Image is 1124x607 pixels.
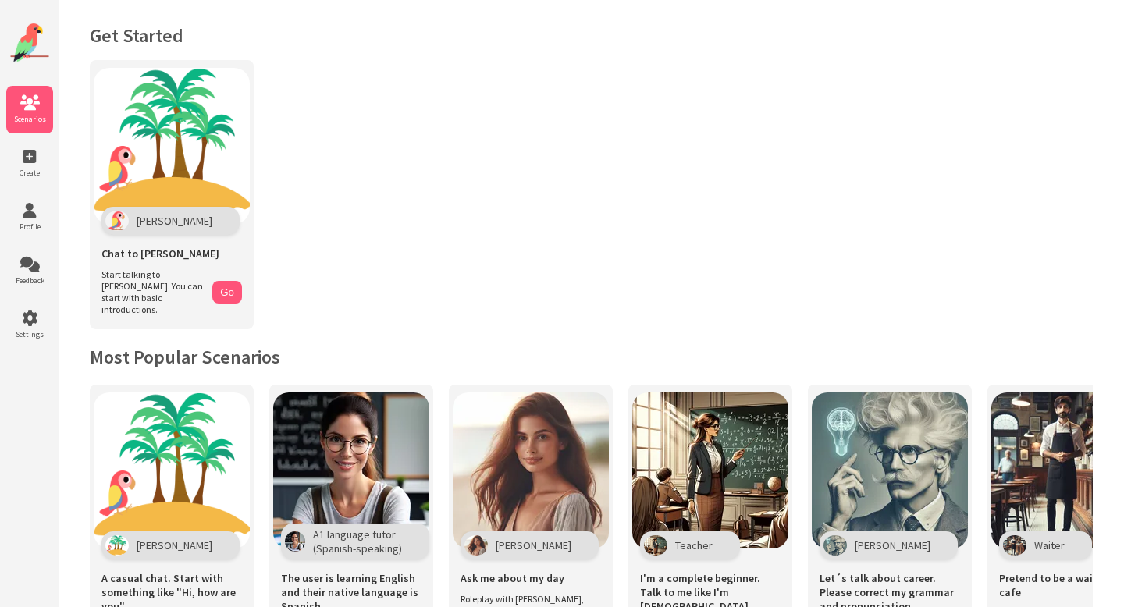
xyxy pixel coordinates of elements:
img: Chat with Polly [94,68,250,224]
span: Start talking to [PERSON_NAME]. You can start with basic introductions. [101,268,205,315]
img: Scenario Image [273,392,429,548]
span: A1 language tutor (Spanish-speaking) [313,527,402,556]
img: Character [105,535,129,556]
h2: Most Popular Scenarios [90,345,1093,369]
span: [PERSON_NAME] [855,538,930,552]
img: Website Logo [10,23,49,62]
span: Create [6,168,53,178]
img: Scenario Image [632,392,788,548]
img: Character [464,535,488,556]
span: Settings [6,329,53,339]
span: Waiter [1034,538,1065,552]
img: Character [644,535,667,556]
span: [PERSON_NAME] [137,538,212,552]
img: Polly [105,211,129,231]
span: Feedback [6,275,53,286]
span: Scenarios [6,114,53,124]
button: Go [212,281,242,303]
h1: Get Started [90,23,1093,48]
img: Character [823,535,847,556]
span: Profile [6,222,53,232]
span: Ask me about my day [461,571,564,585]
img: Character [1003,535,1026,556]
img: Scenario Image [812,392,968,548]
span: [PERSON_NAME] [137,214,212,228]
span: Teacher [675,538,713,552]
span: [PERSON_NAME] [496,538,571,552]
img: Scenario Image [453,392,609,548]
img: Scenario Image [94,392,250,548]
img: Character [285,531,305,552]
span: Chat to [PERSON_NAME] [101,247,219,261]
